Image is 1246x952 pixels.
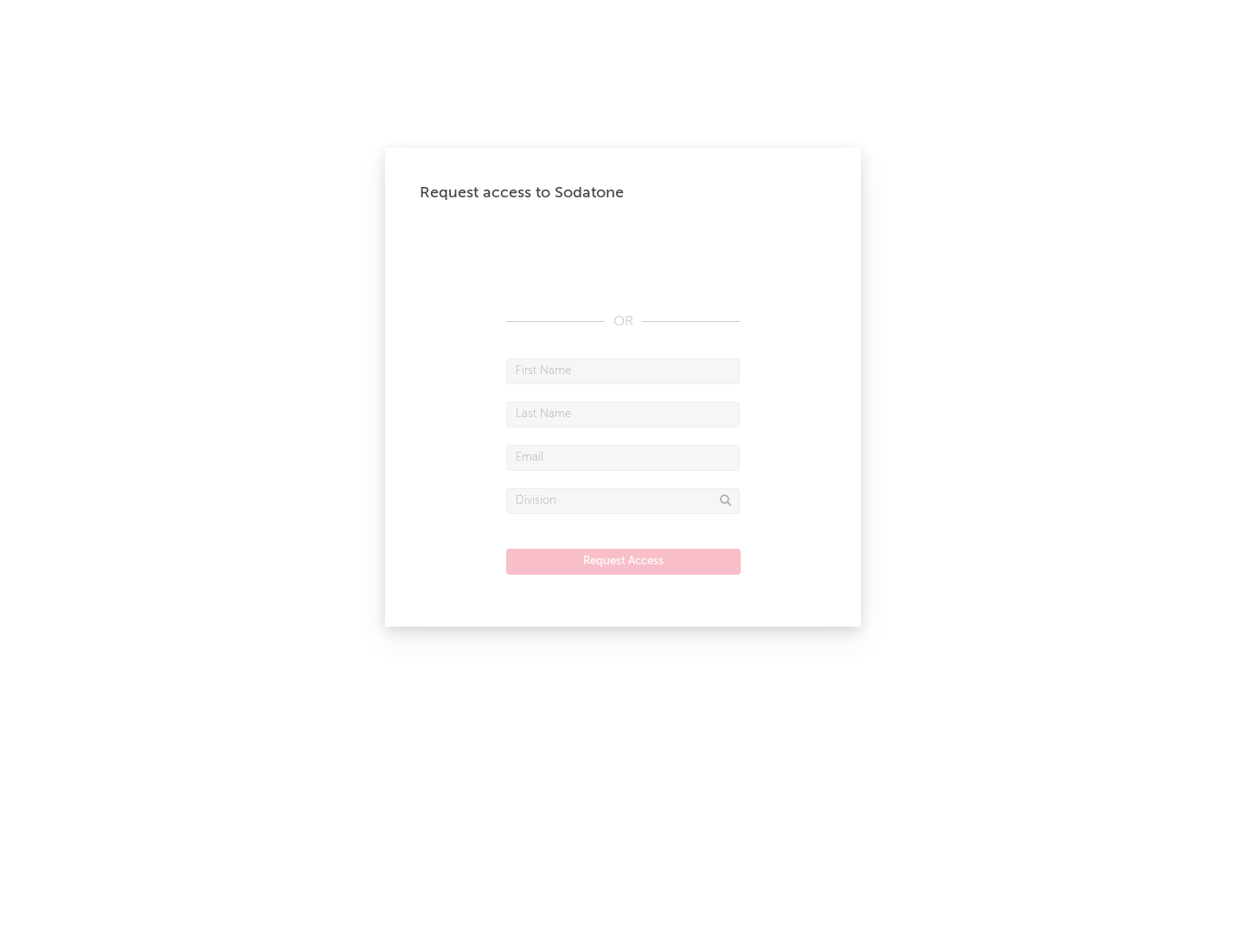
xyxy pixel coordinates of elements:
input: Last Name [506,402,740,428]
button: Request Access [506,549,741,575]
input: Division [506,488,740,514]
div: Request access to Sodatone [420,183,826,203]
input: Email [506,445,740,471]
div: OR [506,312,740,332]
input: First Name [506,358,740,384]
